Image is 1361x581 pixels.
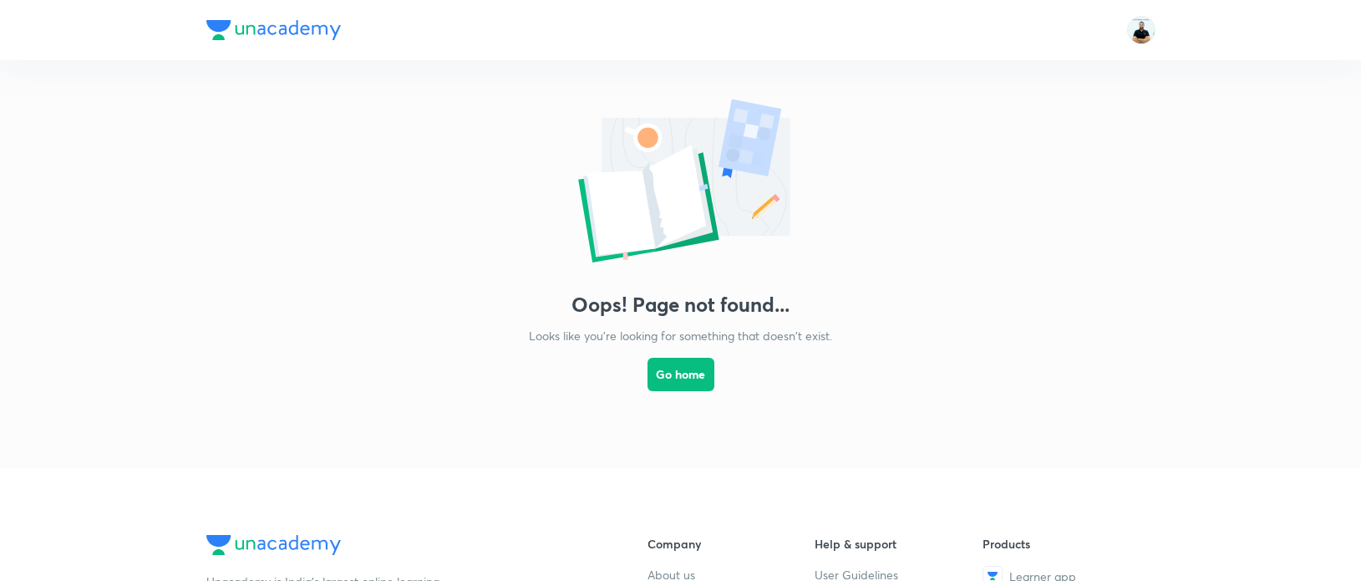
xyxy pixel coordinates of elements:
img: Subhash Chandra Yadav [1127,16,1155,44]
h6: Products [983,535,1150,553]
img: Company Logo [206,20,341,40]
h6: Company [647,535,815,553]
img: Company Logo [206,535,341,555]
a: Company Logo [206,535,594,559]
h3: Oops! Page not found... [571,293,790,317]
h6: Help & support [815,535,983,553]
p: Looks like you're looking for something that doesn't exist. [529,327,832,344]
button: Go home [647,358,714,391]
a: Go home [647,344,714,435]
img: error [514,94,848,273]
